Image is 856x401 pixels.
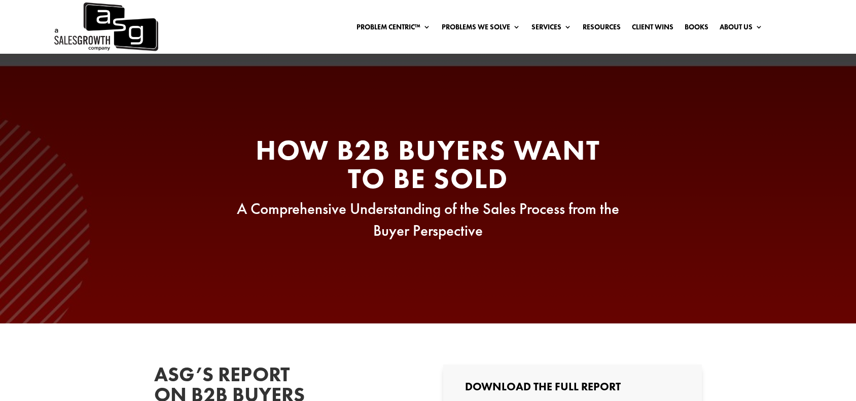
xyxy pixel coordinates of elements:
[256,132,600,197] span: How B2B Buyers Want To Be Sold
[356,23,431,34] a: Problem Centric™
[465,381,680,397] h3: Download the Full Report
[685,23,708,34] a: Books
[720,23,763,34] a: About Us
[583,23,621,34] a: Resources
[531,23,572,34] a: Services
[632,23,673,34] a: Client Wins
[237,199,619,240] span: A Comprehensive Understanding of the Sales Process from the Buyer Perspective
[442,23,520,34] a: Problems We Solve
